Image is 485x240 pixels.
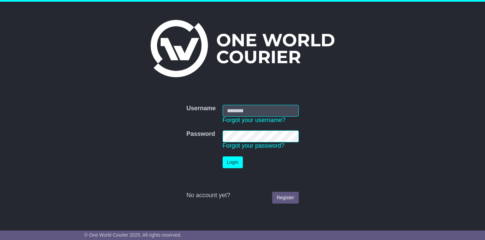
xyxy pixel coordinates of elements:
a: Forgot your password? [223,142,285,149]
label: Password [186,130,215,138]
a: Forgot your username? [223,117,286,123]
span: © One World Courier 2025. All rights reserved. [84,232,182,238]
a: Register [272,192,298,204]
div: No account yet? [186,192,298,199]
button: Login [223,156,243,168]
label: Username [186,105,216,112]
img: One World [151,20,334,77]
